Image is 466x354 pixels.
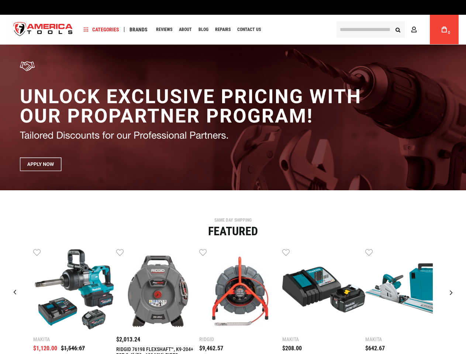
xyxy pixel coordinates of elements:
a: Reviews [153,25,176,35]
span: About [179,27,192,32]
div: Makita [33,337,116,342]
img: MAKITA SP6000J1 6-1/2" PLUNGE CIRCULAR SAW, 55" GUIDE RAIL, 12 AMP, ELECTRIC BRAKE, CASE [365,248,448,331]
img: Makita GWT10T 40V max XGT® Brushless Cordless 4‑Sp. High‑Torque 1" Sq. Drive D‑Handle Extended An... [33,248,116,331]
div: SAME DAY SHIPPING [6,218,460,222]
span: Contact Us [237,27,261,32]
a: Contact Us [234,25,264,35]
span: $1,546.67 [61,345,85,352]
a: Categories [80,25,122,35]
span: $9,462.57 [199,345,223,352]
span: $642.67 [365,345,385,352]
a: MAKITA BL1840BDC1 18V LXT® LITHIUM-ION BATTERY AND CHARGER STARTER PACK, BL1840B, DC18RC (4.0AH) [282,248,365,333]
div: Makita [365,337,448,342]
button: Search [391,22,405,37]
span: $2,013.24 [116,336,140,343]
div: Makita [282,337,365,342]
a: Brands [126,25,151,35]
span: $208.00 [282,345,302,352]
span: $1,120.00 [33,345,57,352]
a: Repairs [212,25,234,35]
img: RIDGID 76883 SEESNAKE® MINI PRO [199,248,282,331]
div: Featured [6,225,460,237]
a: store logo [7,16,79,44]
a: Makita GWT10T 40V max XGT® Brushless Cordless 4‑Sp. High‑Torque 1" Sq. Drive D‑Handle Extended An... [33,248,116,333]
img: RIDGID 76198 FLEXSHAFT™, K9-204+ FOR 2-4 [116,248,199,331]
a: About [176,25,195,35]
a: Blog [195,25,212,35]
a: 0 [437,15,451,44]
span: Reviews [156,27,172,32]
span: 0 [448,31,450,35]
a: RIDGID 76198 FLEXSHAFT™, K9-204+ FOR 2-4 [116,248,199,333]
div: Ridgid [199,337,282,342]
span: Blog [199,27,208,32]
span: Repairs [215,27,231,32]
img: MAKITA BL1840BDC1 18V LXT® LITHIUM-ION BATTERY AND CHARGER STARTER PACK, BL1840B, DC18RC (4.0AH) [282,248,365,331]
img: America Tools [7,16,79,44]
span: Categories [84,27,119,32]
span: Brands [130,27,148,32]
a: MAKITA SP6000J1 6-1/2" PLUNGE CIRCULAR SAW, 55" GUIDE RAIL, 12 AMP, ELECTRIC BRAKE, CASE [365,248,448,333]
a: RIDGID 76883 SEESNAKE® MINI PRO [199,248,282,333]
